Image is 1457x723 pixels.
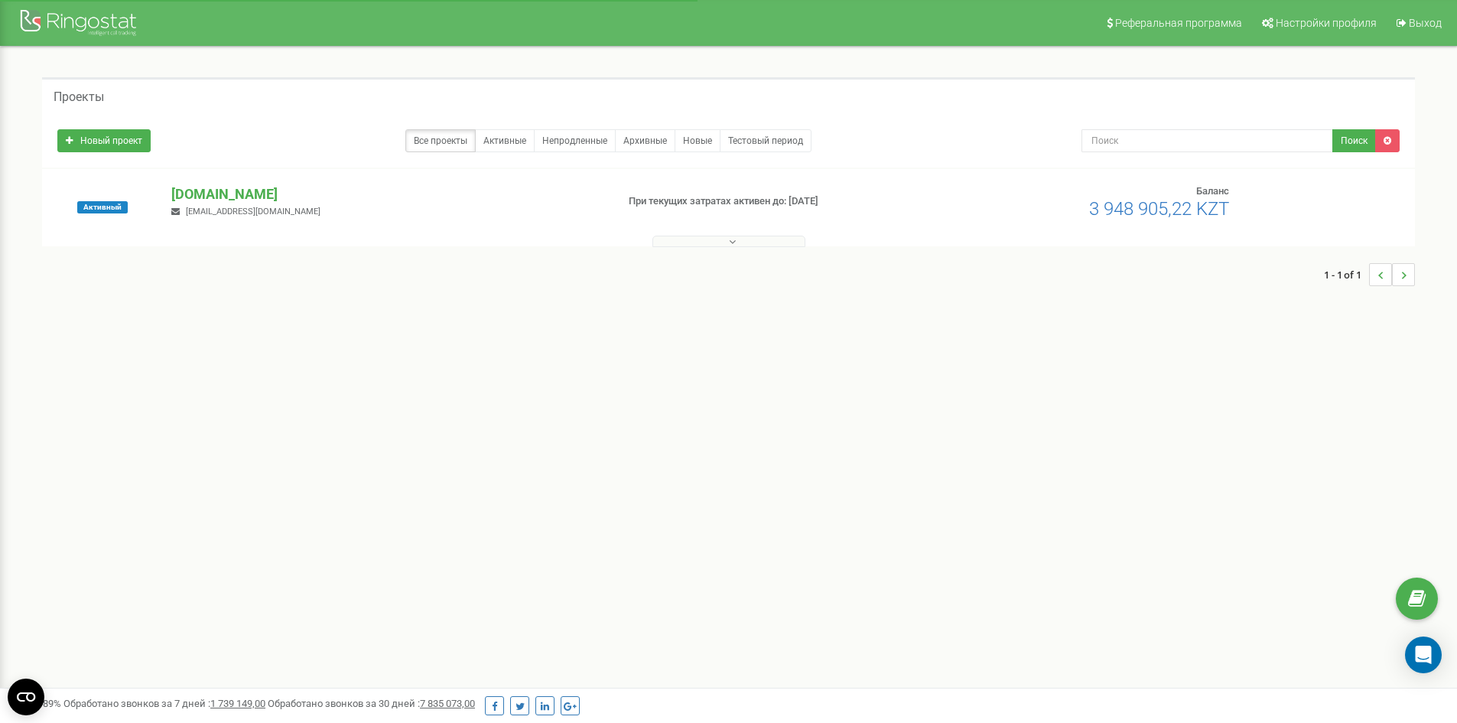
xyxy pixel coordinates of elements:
[268,698,475,709] span: Обработано звонков за 30 дней :
[77,201,128,213] span: Активный
[186,207,320,217] span: [EMAIL_ADDRESS][DOMAIN_NAME]
[405,129,476,152] a: Все проекты
[615,129,675,152] a: Архивные
[1324,248,1415,301] nav: ...
[63,698,265,709] span: Обработано звонков за 7 дней :
[675,129,720,152] a: Новые
[54,90,104,104] h5: Проекты
[57,129,151,152] a: Новый проект
[1089,198,1229,220] span: 3 948 905,22 KZT
[1409,17,1442,29] span: Выход
[1324,263,1369,286] span: 1 - 1 of 1
[171,184,603,204] p: [DOMAIN_NAME]
[210,698,265,709] u: 1 739 149,00
[534,129,616,152] a: Непродленные
[1081,129,1333,152] input: Поиск
[1196,185,1229,197] span: Баланс
[1276,17,1377,29] span: Настройки профиля
[1332,129,1376,152] button: Поиск
[475,129,535,152] a: Активные
[629,194,947,209] p: При текущих затратах активен до: [DATE]
[8,679,44,715] button: Open CMP widget
[1405,637,1442,673] div: Open Intercom Messenger
[420,698,475,709] u: 7 835 073,00
[1115,17,1242,29] span: Реферальная программа
[720,129,811,152] a: Тестовый период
